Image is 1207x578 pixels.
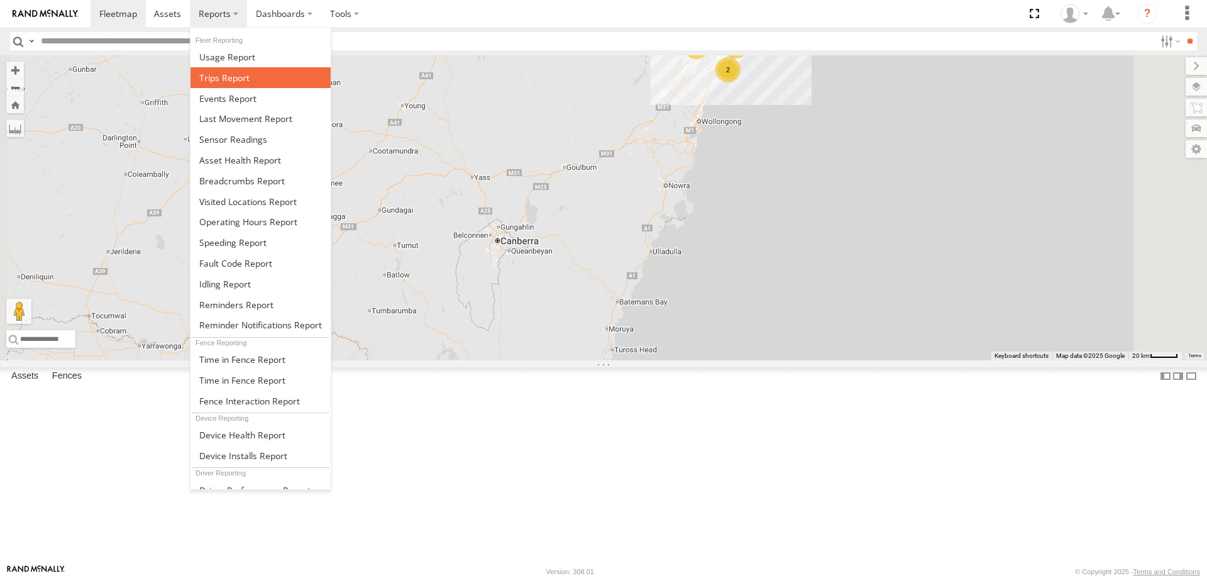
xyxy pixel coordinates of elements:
button: Map scale: 20 km per 41 pixels [1128,352,1182,360]
label: Assets [5,367,45,385]
a: Idling Report [190,274,331,294]
button: Zoom Home [6,96,24,113]
a: Device Installs Report [190,445,331,466]
a: Fault Code Report [190,253,331,274]
label: Dock Summary Table to the Left [1159,367,1172,386]
i: ? [1137,4,1157,24]
img: rand-logo.svg [13,9,78,18]
a: Reminders Report [190,294,331,315]
div: Version: 308.01 [546,568,594,575]
a: Last Movement Report [190,108,331,129]
button: Zoom in [6,62,24,79]
label: Measure [6,119,24,137]
span: 20 km [1132,352,1150,359]
a: Service Reminder Notifications Report [190,315,331,336]
a: Time in Fences Report [190,370,331,391]
label: Dock Summary Table to the Right [1172,367,1184,386]
label: Hide Summary Table [1185,367,1198,386]
div: 2 [715,57,741,82]
div: © Copyright 2025 - [1075,568,1200,575]
a: Driver Performance Report [190,480,331,501]
div: Muhammad Salman [1056,4,1093,23]
a: Visited Locations Report [190,191,331,212]
a: Device Health Report [190,425,331,445]
button: Drag Pegman onto the map to open Street View [6,299,31,324]
a: Breadcrumbs Report [190,170,331,191]
a: Terms (opens in new tab) [1188,353,1201,358]
a: Terms and Conditions [1133,568,1200,575]
a: Fleet Speed Report [190,232,331,253]
label: Search Filter Options [1155,32,1182,50]
button: Keyboard shortcuts [995,352,1049,360]
span: Map data ©2025 Google [1056,352,1125,359]
label: Search Query [26,32,36,50]
a: Asset Operating Hours Report [190,211,331,232]
a: Usage Report [190,47,331,67]
a: Fence Interaction Report [190,391,331,411]
div: 8 [684,34,709,59]
a: Visit our Website [7,565,65,578]
label: Fences [46,367,88,385]
a: Sensor Readings [190,129,331,150]
label: Map Settings [1186,140,1207,158]
button: Zoom out [6,79,24,96]
a: Time in Fences Report [190,349,331,370]
a: Asset Health Report [190,150,331,170]
a: Trips Report [190,67,331,88]
a: Full Events Report [190,88,331,109]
